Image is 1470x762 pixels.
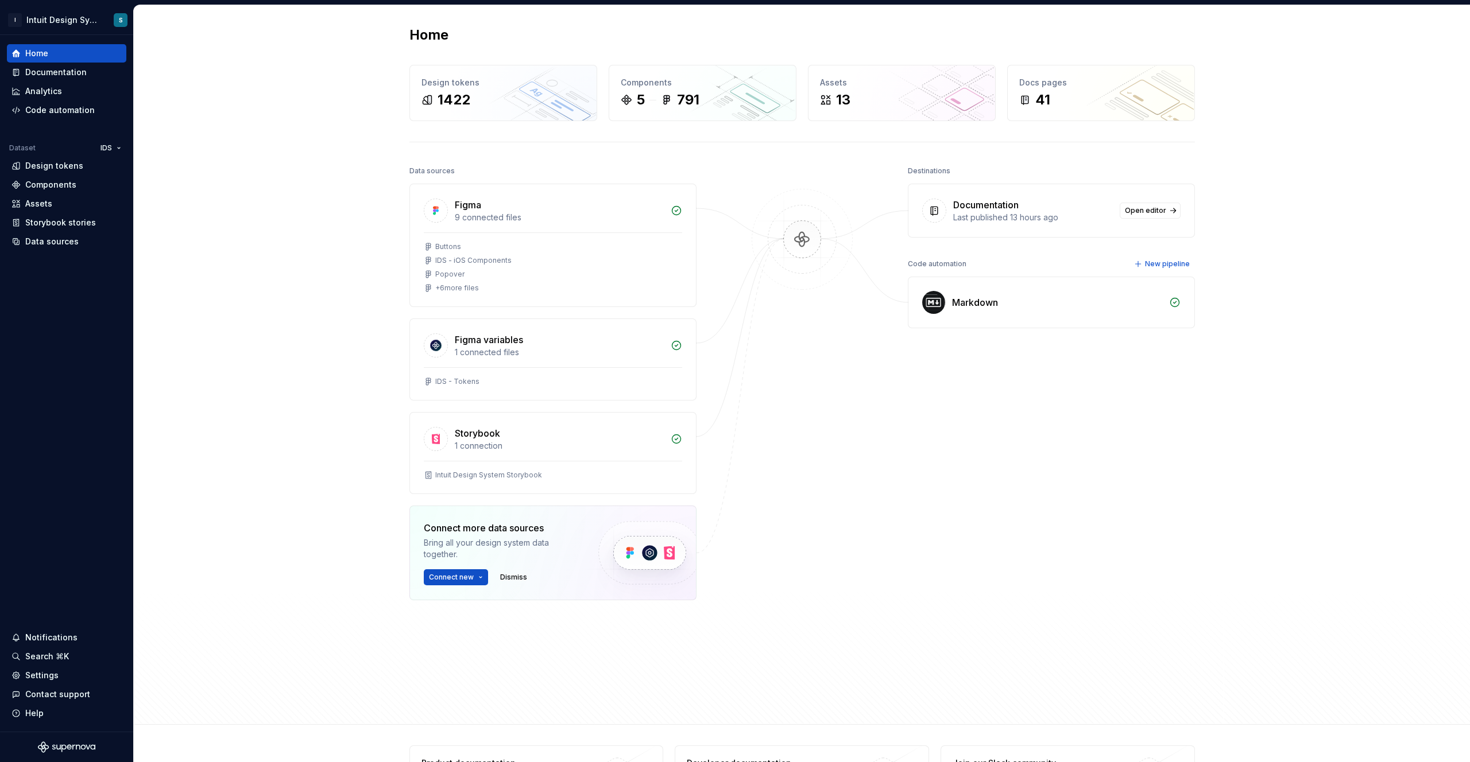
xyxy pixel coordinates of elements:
[409,26,448,44] h2: Home
[25,85,62,97] div: Analytics
[409,318,697,401] a: Figma variables1 connected filesIDS - Tokens
[409,412,697,494] a: Storybook1 connectionIntuit Design System Storybook
[7,647,126,666] button: Search ⌘K
[1145,259,1190,269] span: New pipeline
[429,573,474,582] span: Connect new
[9,143,36,153] div: Dataset
[409,184,697,307] a: Figma9 connected filesButtonsIDS - iOS ComponentsPopover+6more files
[908,256,966,272] div: Code automation
[621,77,784,88] div: Components
[7,195,126,213] a: Assets
[25,689,90,700] div: Contact support
[1120,203,1181,219] a: Open editor
[808,65,996,121] a: Assets13
[1019,77,1183,88] div: Docs pages
[435,256,512,265] div: IDS - iOS Components
[25,160,83,172] div: Design tokens
[952,296,998,309] div: Markdown
[424,521,579,535] div: Connect more data sources
[7,101,126,119] a: Code automation
[609,65,796,121] a: Components5791
[25,651,69,662] div: Search ⌘K
[7,232,126,251] a: Data sources
[438,91,470,109] div: 1422
[435,242,461,251] div: Buttons
[25,217,96,228] div: Storybook stories
[8,13,22,27] div: I
[435,270,465,279] div: Popover
[100,143,112,153] span: IDS
[820,77,984,88] div: Assets
[7,628,126,647] button: Notifications
[25,104,95,116] div: Code automation
[95,140,126,156] button: IDS
[7,63,126,81] a: Documentation
[836,91,850,109] div: 13
[435,283,479,293] div: + 6 more files
[455,440,664,452] div: 1 connection
[2,7,131,32] button: IIntuit Design SystemS
[455,347,664,358] div: 1 connected files
[908,163,950,179] div: Destinations
[119,15,123,25] div: S
[38,741,95,753] svg: Supernova Logo
[25,179,76,190] div: Components
[455,198,481,212] div: Figma
[7,213,126,232] a: Storybook stories
[953,212,1113,223] div: Last published 13 hours ago
[7,685,126,703] button: Contact support
[1035,91,1050,109] div: 41
[409,163,455,179] div: Data sources
[7,704,126,722] button: Help
[25,48,48,59] div: Home
[495,569,532,585] button: Dismiss
[25,198,52,209] div: Assets
[455,212,664,223] div: 9 connected files
[424,537,579,560] div: Bring all your design system data together.
[1125,206,1166,215] span: Open editor
[435,377,479,386] div: IDS - Tokens
[455,333,523,347] div: Figma variables
[409,65,597,121] a: Design tokens1422
[25,632,78,643] div: Notifications
[25,236,79,247] div: Data sources
[7,176,126,194] a: Components
[7,82,126,100] a: Analytics
[25,707,44,719] div: Help
[25,670,59,681] div: Settings
[677,91,699,109] div: 791
[500,573,527,582] span: Dismiss
[7,44,126,63] a: Home
[455,426,500,440] div: Storybook
[953,198,1019,212] div: Documentation
[435,471,542,480] div: Intuit Design System Storybook
[421,77,585,88] div: Design tokens
[25,67,87,78] div: Documentation
[637,91,645,109] div: 5
[1131,256,1195,272] button: New pipeline
[7,666,126,685] a: Settings
[424,569,488,585] button: Connect new
[1007,65,1195,121] a: Docs pages41
[7,157,126,175] a: Design tokens
[26,14,100,26] div: Intuit Design System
